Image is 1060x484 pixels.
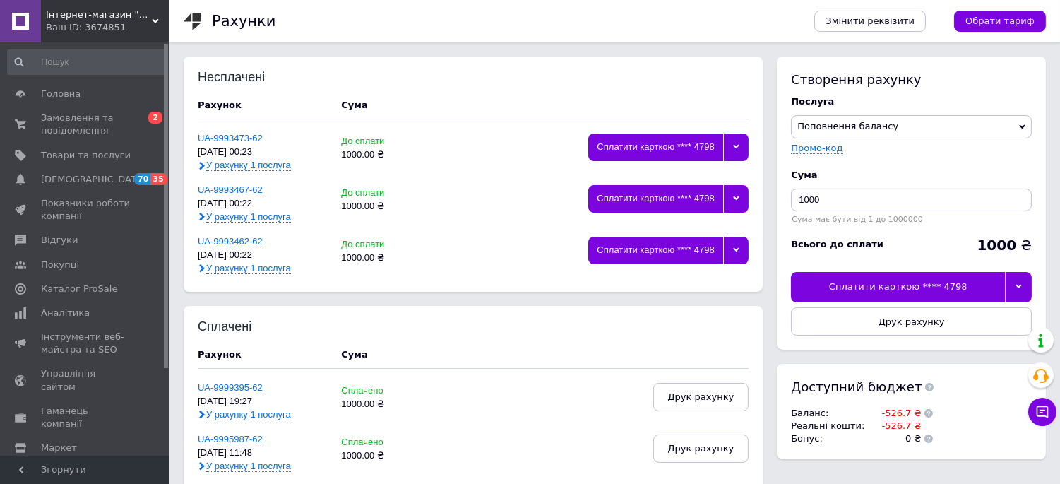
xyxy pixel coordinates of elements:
[46,8,152,21] span: Інтернет-магазин "5a"
[341,136,429,147] div: До сплати
[212,13,275,30] h1: Рахунки
[41,112,131,137] span: Замовлення та повідомлення
[198,199,327,209] div: [DATE] 00:22
[198,448,327,459] div: [DATE] 11:48
[668,443,734,454] span: Друк рахунку
[791,189,1032,211] input: Введіть суму
[668,391,734,402] span: Друк рахунку
[41,234,78,247] span: Відгуки
[341,253,429,264] div: 1000.00 ₴
[198,133,263,143] a: UA-9993473-62
[791,407,868,420] td: Баланс :
[341,99,367,112] div: Cума
[791,378,922,396] span: Доступний бюджет
[41,283,117,295] span: Каталог ProSale
[814,11,926,32] a: Змінити реквізити
[341,188,429,199] div: До сплати
[791,143,842,153] label: Промо-код
[869,407,922,420] td: -526.7 ₴
[206,409,291,420] span: У рахунку 1 послуга
[965,15,1035,28] span: Обрати тариф
[198,382,263,393] a: UA-9999395-62
[148,112,162,124] span: 2
[791,71,1032,88] div: Створення рахунку
[206,160,291,171] span: У рахунку 1 послуга
[653,435,749,463] button: Друк рахунку
[198,147,327,158] div: [DATE] 00:23
[826,15,915,28] span: Змінити реквізити
[198,236,263,247] a: UA-9993462-62
[206,211,291,223] span: У рахунку 1 послуга
[134,173,150,185] span: 70
[791,272,1005,302] div: Сплатити карткою **** 4798
[977,238,1032,252] div: ₴
[869,432,922,445] td: 0 ₴
[198,99,327,112] div: Рахунок
[150,173,167,185] span: 35
[41,259,79,271] span: Покупці
[341,150,429,160] div: 1000.00 ₴
[341,201,429,212] div: 1000.00 ₴
[198,250,327,261] div: [DATE] 00:22
[41,88,81,100] span: Головна
[198,396,327,407] div: [DATE] 19:27
[791,307,1032,336] button: Друк рахунку
[41,173,145,186] span: [DEMOGRAPHIC_DATA]
[791,420,868,432] td: Реальні кошти :
[41,405,131,430] span: Гаманець компанії
[41,307,90,319] span: Аналітика
[41,442,77,454] span: Маркет
[869,420,922,432] td: -526.7 ₴
[341,399,429,410] div: 1000.00 ₴
[588,185,723,213] div: Сплатити карткою **** 4798
[341,451,429,461] div: 1000.00 ₴
[198,348,327,361] div: Рахунок
[791,432,868,445] td: Бонус :
[46,21,169,34] div: Ваш ID: 3674851
[791,95,1032,108] div: Послуга
[588,237,723,264] div: Сплатити карткою **** 4798
[41,149,131,162] span: Товари та послуги
[198,71,290,85] div: Несплачені
[341,240,429,250] div: До сплати
[1028,398,1056,426] button: Чат з покупцем
[954,11,1046,32] a: Обрати тариф
[206,461,291,472] span: У рахунку 1 послуга
[341,437,429,448] div: Сплачено
[198,184,263,195] a: UA-9993467-62
[879,317,945,327] span: Друк рахунку
[7,49,167,75] input: Пошук
[791,238,883,251] div: Всього до сплати
[41,197,131,223] span: Показники роботи компанії
[41,331,131,356] span: Інструменти веб-майстра та SEO
[791,215,1032,224] div: Сума має бути від 1 до 1000000
[797,121,898,131] span: Поповнення балансу
[341,386,429,396] div: Сплачено
[653,383,749,411] button: Друк рахунку
[588,134,723,161] div: Сплатити карткою **** 4798
[206,263,291,274] span: У рахунку 1 послуга
[791,169,1032,182] div: Cума
[198,320,290,334] div: Сплачені
[198,434,263,444] a: UA-9995987-62
[341,348,367,361] div: Cума
[41,367,131,393] span: Управління сайтом
[977,237,1016,254] b: 1000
